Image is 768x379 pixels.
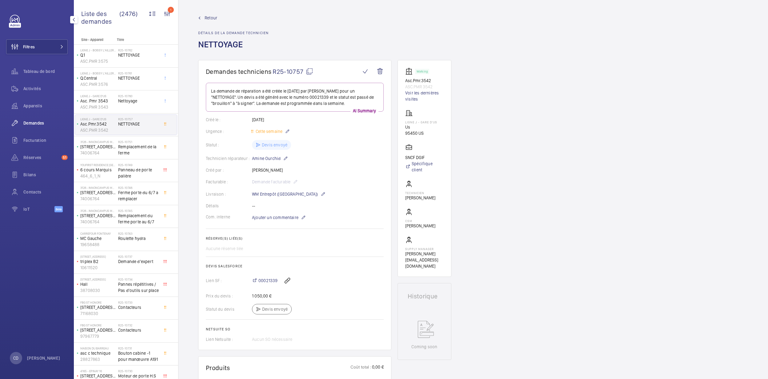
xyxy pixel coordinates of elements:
p: [STREET_ADDRESS] [80,255,116,258]
h2: R25-10745 [118,209,159,213]
p: ASC.PMR 3576 [80,81,116,87]
p: 0,00 € [371,364,384,372]
p: 74006764 [80,219,116,225]
span: R25-10757 [273,68,313,75]
span: Pannes répétitives / Pas d'outils sur place [118,281,159,293]
p: Technicien [405,191,435,195]
p: Us [405,124,437,130]
p: Ligne J - BOISSY L'AILLERIE [80,48,116,52]
p: [STREET_ADDRESS] [80,304,116,310]
a: Voir les dernières visites [405,90,444,102]
span: Moteur de porte H.S [118,373,159,379]
p: Working [417,70,428,73]
p: 74006764 [80,150,116,156]
p: Coming soon [411,344,437,350]
h2: R25-10746 [118,186,159,189]
p: [STREET_ADDRESS][PERSON_NAME] [80,213,116,219]
a: 00021339 [252,277,278,284]
span: NETTOYAGE [118,52,159,58]
p: 38708030 [80,287,116,293]
p: triplex B2 [80,258,116,265]
span: Roulette hydra [118,235,159,241]
h2: R25-10761 [118,71,159,75]
p: [STREET_ADDRESS][PERSON_NAME] [80,144,116,150]
p: ASC.PMR 3543 [80,104,116,110]
h2: Netsuite SO [206,327,384,331]
p: Ligne J - BOISSY L'AILLERIE [80,71,116,75]
span: Remplacement de la ferme [118,144,159,156]
p: FBG ST HONORE [80,323,116,327]
p: Hall [80,281,116,287]
span: Beta [54,206,63,212]
span: Tableau de bord [23,68,68,74]
p: ASC.PMR 3575 [80,58,116,64]
p: CD [13,355,18,361]
span: Liste des demandes [81,10,119,25]
span: Retour [205,15,217,21]
span: Filtres [23,44,35,50]
p: Asc.Pmr.3542 [405,78,444,84]
button: Filtres [6,39,68,54]
p: 74006764 [80,196,116,202]
h1: Historique [408,293,441,299]
h2: R25-10749 [118,163,159,167]
h2: R25-10743 [118,232,159,235]
h2: R25-10730 [118,369,159,373]
p: [PERSON_NAME][EMAIL_ADDRESS][DOMAIN_NAME] [405,251,444,269]
span: Ferme porte du 6/7 a remplacer [118,189,159,202]
p: [PERSON_NAME] [27,355,60,361]
span: 00021339 [258,277,278,284]
h2: R25-10757 [118,117,159,121]
p: [PERSON_NAME] [405,195,435,201]
p: Site - Appareil [74,38,114,42]
p: LIGNE J - GARE D'US [80,94,116,98]
h1: Produits [206,364,230,372]
h2: Détails de la demande technicien [198,31,269,35]
p: Asc.Pmr.3542 [80,121,116,127]
p: [STREET_ADDRESS] gauche [80,327,116,333]
span: 51 [62,155,68,160]
p: LIGNE J - GARE D'US [405,120,437,124]
span: Bouton cabine -1 pour manœuvre A191 [118,350,159,362]
h1: NETTOYAGE [198,39,269,60]
p: YouFirst Residence [GEOGRAPHIC_DATA] [80,163,116,167]
h2: R25-10733 [118,301,159,304]
span: Ajouter un commentaire [252,214,298,221]
h2: R25-10760 [118,94,159,98]
h2: R25-10751 [118,140,159,144]
p: 10611520 [80,265,116,271]
span: Cette semaine [254,129,282,134]
span: NETTOYAGE [118,121,159,127]
img: elevator.svg [405,68,415,75]
p: LIGNE J - GARE D'US [80,117,116,121]
span: Panneau de porte palière [118,167,159,179]
h2: R25-10732 [118,323,159,327]
h2: Devis Salesforce [206,264,384,268]
p: 97967779 [80,333,116,339]
p: 3126 - INNONCAMPUS MONTROUGE [80,186,116,189]
span: Bilans [23,172,68,178]
span: Contacteurs [118,327,159,333]
p: WM Entrepôt ([GEOGRAPHIC_DATA]) [252,190,326,198]
p: SNCF DGIF [405,154,444,161]
h2: R25-10731 [118,346,159,350]
p: 464_6_1_N [80,173,116,179]
p: 19658488 [80,241,116,248]
p: 3126 - INNONCAMPUS MONTROUGE [80,140,116,144]
span: Facturation [23,137,68,143]
h2: R25-10762 [118,48,159,52]
p: 71168030 [80,310,116,317]
p: 28827863 [80,356,116,362]
h2: R25-10734 [118,277,159,281]
p: [PERSON_NAME] [405,223,435,229]
a: Spécifique client [405,161,444,173]
p: Asc. Pmr 3543 [80,98,116,104]
p: MC Gauche [80,235,116,241]
span: Demandes [23,120,68,126]
p: Carrefour Fontenay [80,232,116,235]
p: asc c technique [80,350,116,356]
p: Maison du Barreau [80,346,116,350]
p: [STREET_ADDRESS] [80,373,116,379]
p: Q.Central [80,75,116,81]
span: Demandes techniciens [206,68,271,75]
